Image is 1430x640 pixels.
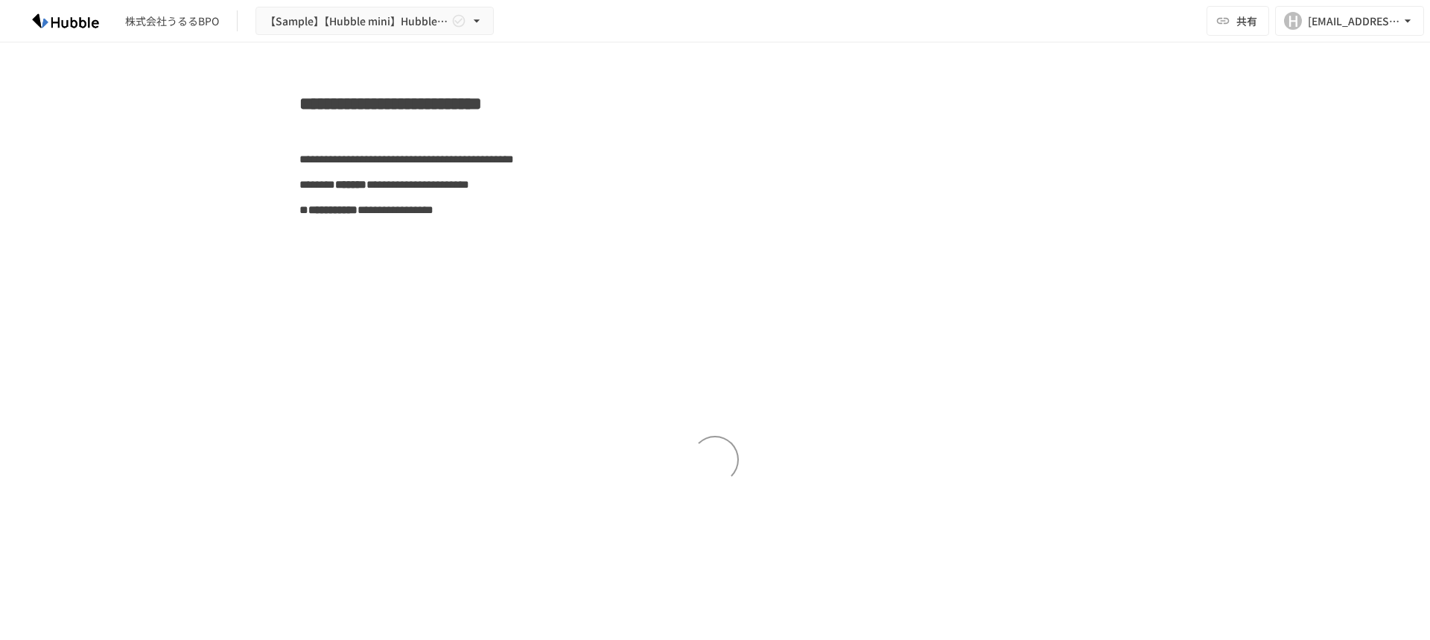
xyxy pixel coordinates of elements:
[18,9,113,33] img: HzDRNkGCf7KYO4GfwKnzITak6oVsp5RHeZBEM1dQFiQ
[1284,12,1302,30] div: H
[1236,13,1257,29] span: 共有
[1207,6,1269,36] button: 共有
[1275,6,1424,36] button: H[EMAIL_ADDRESS][PERSON_NAME][DOMAIN_NAME]
[255,7,494,36] button: 【Sample】【Hubble mini】Hubble×企業名 オンボーディングプロジェクト
[125,13,219,29] div: 株式会社うるるBPO
[1308,12,1400,31] div: [EMAIL_ADDRESS][PERSON_NAME][DOMAIN_NAME]
[265,12,448,31] span: 【Sample】【Hubble mini】Hubble×企業名 オンボーディングプロジェクト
